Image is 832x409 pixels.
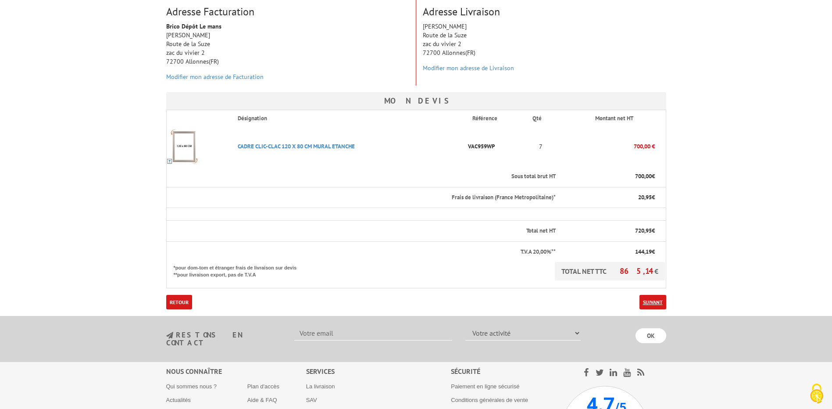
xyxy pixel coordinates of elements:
p: VAC959WP [465,139,525,154]
th: Référence [465,110,525,127]
a: La livraison [306,383,335,390]
th: Désignation [231,110,465,127]
span: 20,95 [638,194,652,201]
p: *pour dom-tom et étranger frais de livraison sur devis **pour livraison export, pas de T.V.A [174,262,305,278]
strong: Brico Dépôt Le mans [166,22,221,30]
th: Qté [525,110,557,127]
div: [PERSON_NAME] Route de la Suze zac du vivier 2 72700 Allonnes(FR) [160,22,416,86]
button: Cookies (fenêtre modale) [801,379,832,409]
p: € [564,194,655,202]
div: Nous connaître [166,366,306,377]
a: Modifier mon adresse de Facturation [166,73,264,81]
a: Conditions générales de vente [451,397,528,403]
span: 720,95 [635,227,652,234]
span: 700,00 [635,172,652,180]
th: Sous total brut HT [166,166,557,187]
a: CADRE CLIC-CLAC 120 X 80 CM MURAL ETANCHE [238,143,355,150]
a: Plan d'accès [247,383,279,390]
a: Aide & FAQ [247,397,277,403]
p: € [564,227,655,235]
img: Cookies (fenêtre modale) [806,383,828,405]
span: 144,19 [635,248,652,255]
input: OK [636,328,666,343]
p: 700,00 € [557,139,655,154]
p: € [564,248,655,256]
th: Frais de livraison (France Metropolitaine)* [166,187,557,208]
p: € [564,172,655,181]
a: Retour [166,295,192,309]
h3: Mon devis [166,92,666,110]
a: Actualités [166,397,191,403]
h3: Adresse Facturation [166,6,409,18]
div: Services [306,366,451,377]
div: Sécurité [451,366,561,377]
p: TOTAL NET TTC € [555,262,665,280]
img: newsletter.jpg [166,332,173,339]
h3: Adresse Livraison [423,6,666,18]
a: Modifier mon adresse de Livraison [423,64,514,72]
img: CADRE CLIC-CLAC 120 X 80 CM MURAL ETANCHE [167,129,202,164]
div: [PERSON_NAME] Route de la Suze zac du vivier 2 72700 Allonnes(FR) [416,22,673,77]
a: SAV [306,397,317,403]
p: T.V.A 20,00%** [174,248,556,256]
th: Total net HT [166,221,557,242]
a: Suivant [639,295,666,309]
a: Qui sommes nous ? [166,383,217,390]
p: Montant net HT [564,115,665,123]
input: Votre email [294,326,452,341]
td: 7 [525,127,557,166]
span: 865,14 [620,266,654,276]
h3: restons en contact [166,331,282,347]
a: Paiement en ligne sécurisé [451,383,519,390]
